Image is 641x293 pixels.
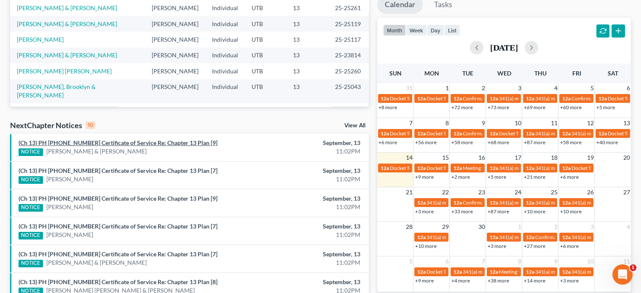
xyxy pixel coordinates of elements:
[553,83,558,93] span: 4
[252,258,360,267] div: 11:02PM
[252,250,360,258] div: September, 13
[523,208,545,215] a: +10 more
[626,222,631,232] span: 4
[417,199,425,206] span: 12a
[526,130,534,137] span: 12a
[252,139,360,147] div: September, 13
[499,269,565,275] span: Meeting for [PERSON_NAME]
[499,165,580,171] span: 341(a) meeting for [PERSON_NAME]
[252,167,360,175] div: September, 13
[453,165,461,171] span: 12a
[550,118,558,128] span: 11
[405,187,413,197] span: 21
[426,234,507,240] span: 341(a) meeting for [PERSON_NAME]
[477,187,485,197] span: 23
[607,70,618,77] span: Sat
[245,63,286,79] td: UTB
[286,16,328,32] td: 13
[598,130,606,137] span: 12a
[453,269,461,275] span: 12a
[586,153,594,163] span: 19
[526,234,534,240] span: 12a
[426,130,502,137] span: Docket Text: for [PERSON_NAME]
[535,234,630,240] span: Confirmation hearing for [PERSON_NAME]
[451,104,472,110] a: +72 more
[523,277,545,284] a: +14 more
[205,79,245,103] td: Individual
[426,165,502,171] span: Docket Text: for [PERSON_NAME]
[451,174,469,180] a: +2 more
[589,83,594,93] span: 5
[586,256,594,266] span: 10
[415,277,433,284] a: +9 more
[596,104,614,110] a: +5 more
[205,16,245,32] td: Individual
[19,278,217,285] a: (Ch 13) PH [PHONE_NUMBER] Certificate of Service Re: Chapter 13 Plan [8]
[489,95,498,102] span: 12a
[245,32,286,47] td: UTB
[598,95,606,102] span: 12a
[487,208,509,215] a: +87 more
[622,256,631,266] span: 11
[535,130,616,137] span: 341(a) meeting for [PERSON_NAME]
[523,174,545,180] a: +21 more
[586,187,594,197] span: 26
[562,165,570,171] span: 12a
[441,153,449,163] span: 15
[572,70,581,77] span: Fri
[415,174,433,180] a: +9 more
[408,118,413,128] span: 7
[553,222,558,232] span: 2
[390,95,465,102] span: Docket Text: for [PERSON_NAME]
[145,48,205,63] td: [PERSON_NAME]
[489,199,498,206] span: 12a
[405,153,413,163] span: 14
[462,199,558,206] span: Confirmation hearing for [PERSON_NAME]
[462,269,595,275] span: 341(a) meeting for Spenser Love Sr. & [PERSON_NAME] Love
[408,256,413,266] span: 5
[562,130,570,137] span: 12a
[17,51,117,59] a: [PERSON_NAME] & [PERSON_NAME]
[145,32,205,47] td: [PERSON_NAME]
[562,234,570,240] span: 12a
[560,174,578,180] a: +6 more
[46,258,147,267] a: [PERSON_NAME] & [PERSON_NAME]
[381,95,389,102] span: 12a
[489,165,498,171] span: 12a
[426,269,546,275] span: Docket Text: for [PERSON_NAME] & [PERSON_NAME]
[535,165,616,171] span: 341(a) meeting for [PERSON_NAME]
[499,199,580,206] span: 341(a) meeting for [PERSON_NAME]
[497,70,511,77] span: Wed
[480,83,485,93] span: 2
[444,24,460,36] button: list
[526,199,534,206] span: 12a
[517,256,522,266] span: 8
[145,103,205,119] td: [PERSON_NAME]
[286,48,328,63] td: 13
[286,63,328,79] td: 13
[405,222,413,232] span: 28
[19,223,217,230] a: (Ch 13) PH [PHONE_NUMBER] Certificate of Service Re: Chapter 13 Plan [7]
[205,32,245,47] td: Individual
[453,95,461,102] span: 12a
[427,24,444,36] button: day
[444,256,449,266] span: 6
[535,199,616,206] span: 341(a) meeting for [PERSON_NAME]
[487,174,506,180] a: +5 more
[405,83,413,93] span: 31
[490,43,518,52] h2: [DATE]
[145,16,205,32] td: [PERSON_NAME]
[417,95,425,102] span: 12a
[205,103,245,119] td: Individual
[589,222,594,232] span: 3
[553,256,558,266] span: 9
[560,208,581,215] a: +10 more
[477,222,485,232] span: 30
[560,139,581,145] a: +58 more
[145,79,205,103] td: [PERSON_NAME]
[560,277,578,284] a: +3 more
[586,118,594,128] span: 12
[517,222,522,232] span: 1
[513,187,522,197] span: 24
[622,153,631,163] span: 20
